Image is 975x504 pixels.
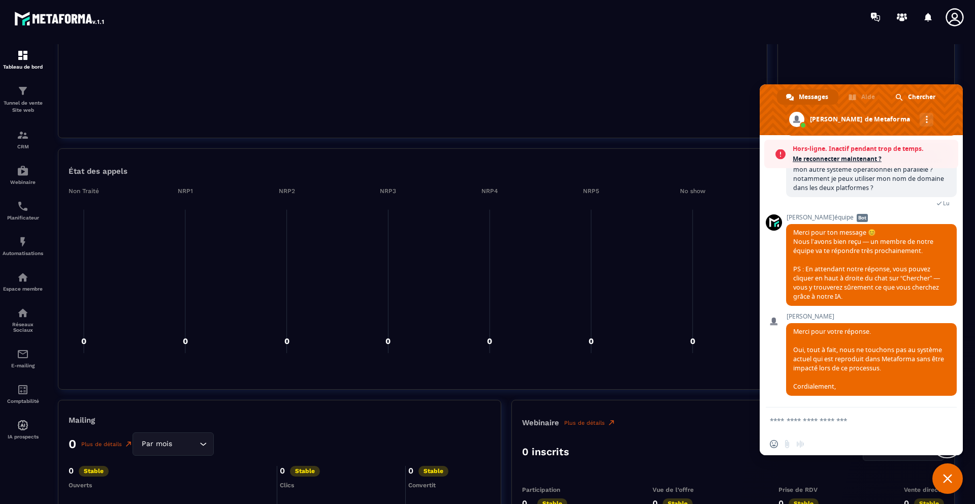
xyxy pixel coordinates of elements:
[17,236,29,248] img: automations
[793,147,949,192] span: En ce qui concerne les CMR, et tuenls de ventes, si je fait le forfait migration gratuite, je peu...
[280,482,403,489] div: Clics
[3,376,43,412] a: accountantaccountantComptabilité
[17,165,29,177] img: automations
[14,9,106,27] img: logo
[770,440,778,448] span: Insérer un emoji
[908,89,935,105] span: Chercher
[3,264,43,299] a: automationsautomationsEspace membre
[3,299,43,340] a: social-networksocial-networkRéseaux Sociaux
[17,348,29,360] img: email
[69,466,74,477] p: 0
[3,434,43,439] p: IA prospects
[139,438,174,450] span: Par mois
[3,398,43,404] p: Comptabilité
[174,438,197,450] input: Search for option
[3,250,43,256] p: Automatisations
[17,384,29,396] img: accountant
[69,416,491,425] p: Mailing
[904,486,944,493] p: Vente direct
[793,144,953,154] span: Hors-ligne. Inactif pendant trop de temps.
[653,486,694,493] p: Vue de l’offre
[3,193,43,228] a: schedulerschedulerPlanificateur
[3,157,43,193] a: automationsautomationsWebinaire
[3,286,43,292] p: Espace membre
[279,187,295,195] tspan: NRP2
[17,85,29,97] img: formation
[408,482,491,489] div: Convertit
[69,482,274,489] div: Ouverts
[770,416,930,425] textarea: Entrez votre message...
[3,340,43,376] a: emailemailE-mailing
[69,167,127,176] p: État des appels
[290,466,320,477] p: Stable
[178,187,193,195] tspan: NRP1
[3,100,43,114] p: Tunnel de vente Site web
[522,418,559,427] p: Webinaire
[799,89,828,105] span: Messages
[3,322,43,333] p: Réseaux Sociaux
[777,89,838,105] div: Messages
[69,437,76,451] p: 0
[3,144,43,149] p: CRM
[418,466,448,477] p: Stable
[124,440,133,448] img: narrow-up-right-o.6b7c60e2.svg
[607,419,615,427] img: narrow-up-right-o.6b7c60e2.svg
[564,419,615,427] a: Plus de détails
[17,271,29,283] img: automations
[886,89,946,105] div: Chercher
[943,200,950,207] span: Lu
[17,49,29,61] img: formation
[17,129,29,141] img: formation
[17,200,29,212] img: scheduler
[786,313,957,320] span: [PERSON_NAME]
[17,419,29,431] img: automations
[932,463,963,494] div: Fermer le chat
[522,486,567,493] p: Participation
[81,440,133,448] a: Plus de détails
[3,215,43,220] p: Planificateur
[3,179,43,185] p: Webinaire
[17,307,29,319] img: social-network
[680,187,706,195] tspan: No show
[3,77,43,121] a: formationformationTunnel de vente Site web
[3,42,43,77] a: formationformationTableau de bord
[3,228,43,264] a: automationsautomationsAutomatisations
[786,214,957,221] span: [PERSON_NAME]équipe
[280,466,285,477] p: 0
[380,187,396,195] tspan: NRP3
[857,214,868,222] span: Bot
[793,154,953,164] span: Me reconnecter maintenant ?
[408,466,413,477] p: 0
[778,486,819,493] p: Prise de RDV
[920,113,933,127] div: Autres canaux
[3,121,43,157] a: formationformationCRM
[79,466,109,477] p: Stable
[793,327,944,391] span: Merci pour votre réponse. Oui, tout à fait, nous ne touchons pas au système actuel qui est reprod...
[583,187,599,195] tspan: NRP5
[522,446,569,458] p: 0 inscrits
[481,187,498,195] tspan: NRP4
[133,432,214,456] div: Search for option
[3,363,43,368] p: E-mailing
[793,228,940,301] span: Merci pour ton message 😊 Nous l’avons bien reçu — un membre de notre équipe va te répondre très p...
[3,64,43,70] p: Tableau de bord
[69,187,99,195] tspan: Non Traité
